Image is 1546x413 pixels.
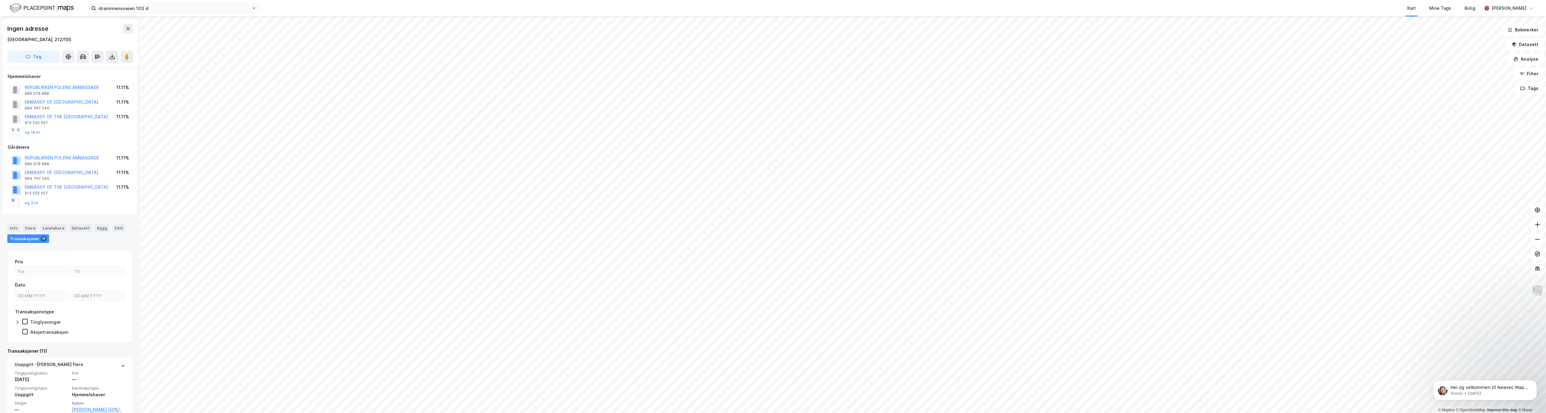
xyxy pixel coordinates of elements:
div: 913 532 627 [25,120,48,125]
div: [GEOGRAPHIC_DATA], 212/155 [7,36,71,43]
span: Selger [15,401,68,406]
div: 994 767 240 [25,106,49,111]
div: 989 978 888 [25,162,49,166]
a: OpenStreetMap [1456,408,1486,412]
span: Tinglysningstype [15,386,68,391]
div: Aksjetransaksjon [30,329,68,335]
div: Bygg [95,224,110,232]
button: Bokmerker [1502,24,1544,36]
div: Transaksjoner [7,234,49,243]
div: Mine Tags [1429,5,1451,12]
div: Transaksjonstype [15,308,54,315]
div: ESG [112,224,125,232]
div: Bolig [1465,5,1475,12]
div: 11.11% [116,98,129,106]
button: Filter [1514,68,1544,80]
a: Improve this map [1487,408,1517,412]
div: Kart [1407,5,1416,12]
div: Uoppgitt - [PERSON_NAME] flere [15,361,83,371]
a: Mapbox [1438,408,1455,412]
div: 913 532 627 [25,191,48,196]
span: Pris [72,371,126,376]
input: DD.MM.YYYY [15,291,69,300]
div: 11.11% [116,154,129,162]
input: Fra [15,267,69,276]
button: Tags [1515,82,1544,94]
div: Info [7,224,20,232]
div: Datasett [69,224,92,232]
img: Z [1532,285,1543,296]
div: Pris [15,258,23,265]
span: Tinglysningsdato [15,371,68,376]
div: Gårdeiere [8,144,133,151]
input: Søk på adresse, matrikkel, gårdeiere, leietakere eller personer [96,4,252,13]
input: DD.MM.YYYY [72,291,125,300]
div: 11.11% [116,113,129,120]
div: Dato [15,281,25,289]
span: Kjøper [72,401,126,406]
div: Hjemmelshaver [8,73,133,80]
div: Transaksjoner (11) [7,347,133,355]
div: [DATE] [15,376,68,383]
div: Eiere [23,224,38,232]
div: 11 [41,236,47,242]
button: Tag [7,51,60,63]
div: — [72,376,126,383]
div: 989 978 888 [25,91,49,96]
div: 11.11% [116,183,129,191]
div: Uoppgitt [15,391,68,398]
input: Til [72,267,125,276]
span: Eierskapstype [72,386,126,391]
div: [PERSON_NAME] [1492,5,1526,12]
iframe: Intercom notifications message [1424,367,1546,410]
div: Leietakere [40,224,67,232]
div: Hjemmelshaver [72,391,126,398]
button: Analyse [1508,53,1544,65]
div: Ingen adresse [7,24,49,34]
div: 11.11% [116,169,129,176]
img: logo.f888ab2527a4732fd821a326f86c7f29.svg [10,3,74,13]
div: Tinglysninger [30,319,61,325]
button: Datasett [1506,38,1544,51]
div: 994 767 240 [25,176,49,181]
div: 11.11% [116,84,129,91]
